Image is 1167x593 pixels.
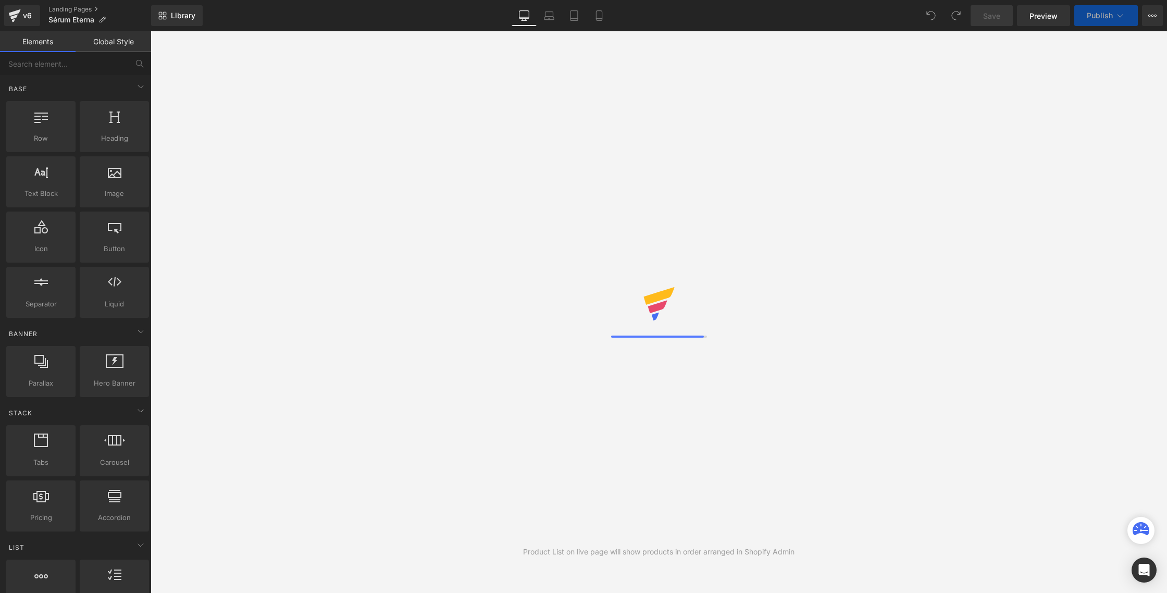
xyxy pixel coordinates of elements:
[151,5,203,26] a: New Library
[8,84,28,94] span: Base
[171,11,195,20] span: Library
[83,243,146,254] span: Button
[9,512,72,523] span: Pricing
[946,5,966,26] button: Redo
[8,542,26,552] span: List
[1087,11,1113,20] span: Publish
[83,299,146,310] span: Liquid
[1132,558,1157,583] div: Open Intercom Messenger
[48,16,94,24] span: Sérum Eterna
[9,378,72,389] span: Parallax
[512,5,537,26] a: Desktop
[8,329,39,339] span: Banner
[1074,5,1138,26] button: Publish
[83,133,146,144] span: Heading
[8,408,33,418] span: Stack
[4,5,40,26] a: v6
[83,512,146,523] span: Accordion
[83,188,146,199] span: Image
[83,378,146,389] span: Hero Banner
[921,5,941,26] button: Undo
[1029,10,1058,21] span: Preview
[523,546,794,558] div: Product List on live page will show products in order arranged in Shopify Admin
[9,243,72,254] span: Icon
[9,188,72,199] span: Text Block
[21,9,34,22] div: v6
[9,299,72,310] span: Separator
[48,5,151,14] a: Landing Pages
[9,457,72,468] span: Tabs
[562,5,587,26] a: Tablet
[537,5,562,26] a: Laptop
[9,133,72,144] span: Row
[1142,5,1163,26] button: More
[983,10,1000,21] span: Save
[587,5,612,26] a: Mobile
[76,31,151,52] a: Global Style
[1017,5,1070,26] a: Preview
[83,457,146,468] span: Carousel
